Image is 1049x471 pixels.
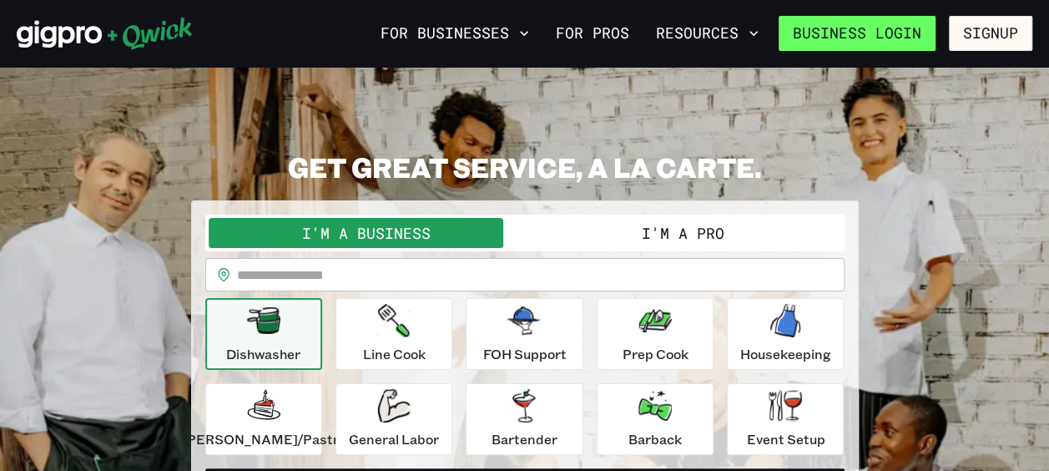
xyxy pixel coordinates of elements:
button: FOH Support [466,298,582,370]
button: General Labor [335,383,452,455]
button: I'm a Business [209,218,525,248]
button: Bartender [466,383,582,455]
p: Prep Cook [622,344,688,364]
button: I'm a Pro [525,218,841,248]
a: Business Login [779,16,936,51]
button: Housekeeping [727,298,844,370]
p: Event Setup [746,429,825,449]
button: [PERSON_NAME]/Pastry [205,383,322,455]
h2: GET GREAT SERVICE, A LA CARTE. [191,150,859,184]
p: Bartender [492,429,557,449]
button: Resources [649,19,765,48]
button: Prep Cook [597,298,714,370]
button: Barback [597,383,714,455]
p: FOH Support [482,344,566,364]
p: Line Cook [363,344,426,364]
button: Dishwasher [205,298,322,370]
p: [PERSON_NAME]/Pastry [182,429,345,449]
p: General Labor [349,429,439,449]
button: Line Cook [335,298,452,370]
button: Event Setup [727,383,844,455]
p: Dishwasher [226,344,300,364]
p: Barback [628,429,682,449]
button: For Businesses [374,19,536,48]
a: For Pros [549,19,636,48]
button: Signup [949,16,1032,51]
p: Housekeeping [740,344,831,364]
